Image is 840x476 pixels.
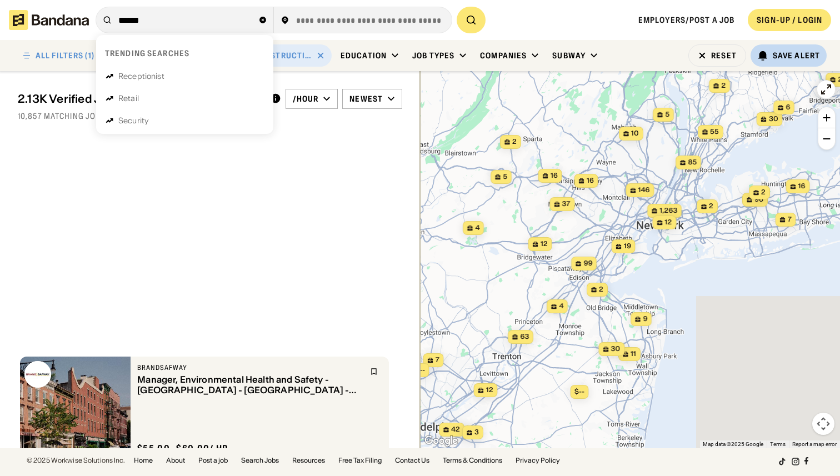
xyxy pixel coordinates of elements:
[105,48,189,58] div: Trending searches
[412,51,454,61] div: Job Types
[292,457,325,464] a: Resources
[786,103,790,112] span: 6
[638,186,650,195] span: 146
[769,114,778,124] span: 30
[18,128,402,448] div: grid
[711,52,737,59] div: Reset
[134,457,153,464] a: Home
[137,443,228,454] div: $ 55.00 - $60.00 / hr
[721,81,726,91] span: 2
[166,457,185,464] a: About
[587,176,594,186] span: 16
[254,51,312,61] div: Construction
[27,457,125,464] div: © 2025 Workwise Solutions Inc.
[395,457,429,464] a: Contact Us
[562,199,571,209] span: 37
[486,385,493,395] span: 12
[688,158,697,167] span: 85
[341,51,387,61] div: Education
[773,51,820,61] div: Save Alert
[552,51,586,61] div: Subway
[118,72,164,80] div: Receptionist
[709,202,713,211] span: 2
[665,110,669,119] span: 5
[792,441,837,447] a: Report a map error
[599,285,603,294] span: 2
[520,332,529,342] span: 63
[137,374,363,395] div: Manager, Environmental Health and Safety - [GEOGRAPHIC_DATA] - [GEOGRAPHIC_DATA] - [GEOGRAPHIC_DA...
[338,457,382,464] a: Free Tax Filing
[703,441,763,447] span: Map data ©2025 Google
[436,355,439,365] span: 7
[761,188,766,197] span: 2
[137,363,363,372] div: BrandSafway
[611,344,621,354] span: 30
[516,457,560,464] a: Privacy Policy
[443,457,502,464] a: Terms & Conditions
[638,15,734,25] a: Employers/Post a job
[665,218,672,227] span: 12
[512,137,517,147] span: 2
[18,92,261,106] div: 2.13K Verified Jobs
[710,127,719,137] span: 55
[18,111,402,121] div: 10,857 matching jobs on [DOMAIN_NAME]
[559,302,563,311] span: 4
[541,239,548,249] span: 12
[757,15,822,25] div: SIGN-UP / LOGIN
[241,457,279,464] a: Search Jobs
[349,94,383,104] div: Newest
[198,457,228,464] a: Post a job
[118,94,139,102] div: Retail
[798,182,806,191] span: 16
[643,314,647,324] span: 9
[770,441,786,447] a: Terms (opens in new tab)
[754,195,763,204] span: 96
[118,117,149,124] div: Security
[631,349,636,359] span: 11
[474,428,479,437] span: 3
[551,171,558,181] span: 16
[24,361,51,388] img: BrandSafway logo
[423,434,459,448] a: Open this area in Google Maps (opens a new window)
[451,425,460,434] span: 42
[293,94,319,104] div: /hour
[812,413,834,435] button: Map camera controls
[624,242,631,251] span: 19
[631,129,639,138] span: 10
[480,51,527,61] div: Companies
[659,206,677,216] span: 1,263
[503,172,507,182] span: 5
[9,10,89,30] img: Bandana logotype
[788,215,792,224] span: 7
[583,259,592,268] span: 99
[475,223,479,233] span: 4
[36,52,94,59] div: ALL FILTERS (1)
[423,434,459,448] img: Google
[574,387,584,395] span: $--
